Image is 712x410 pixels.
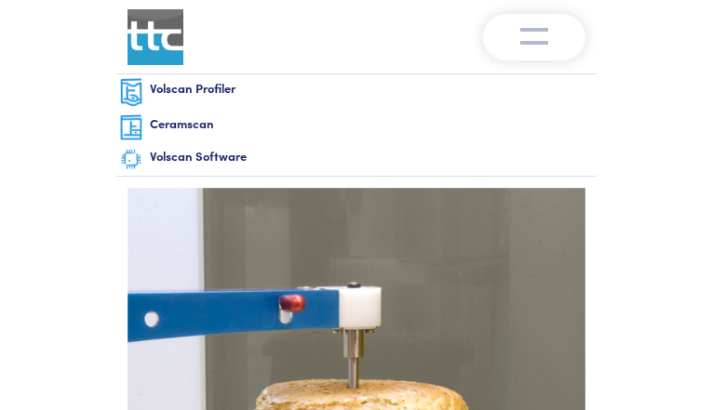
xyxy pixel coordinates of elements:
a: Volscan Profiler [116,74,597,111]
img: software-graphic.png [120,148,142,171]
a: Volscan Software [116,144,597,176]
button: Toggle navigation [483,14,585,60]
h6: Ceramscan [150,115,593,132]
img: ttc_logo_1x1_v1.0.png [128,9,183,65]
img: volscan-nav.png [120,78,142,107]
img: ceramscan-nav.png [120,114,142,140]
a: Ceramscan [116,111,597,144]
img: menu-v1.0.png [520,23,548,46]
h6: Volscan Software [150,148,593,165]
h6: Volscan Profiler [150,80,593,97]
